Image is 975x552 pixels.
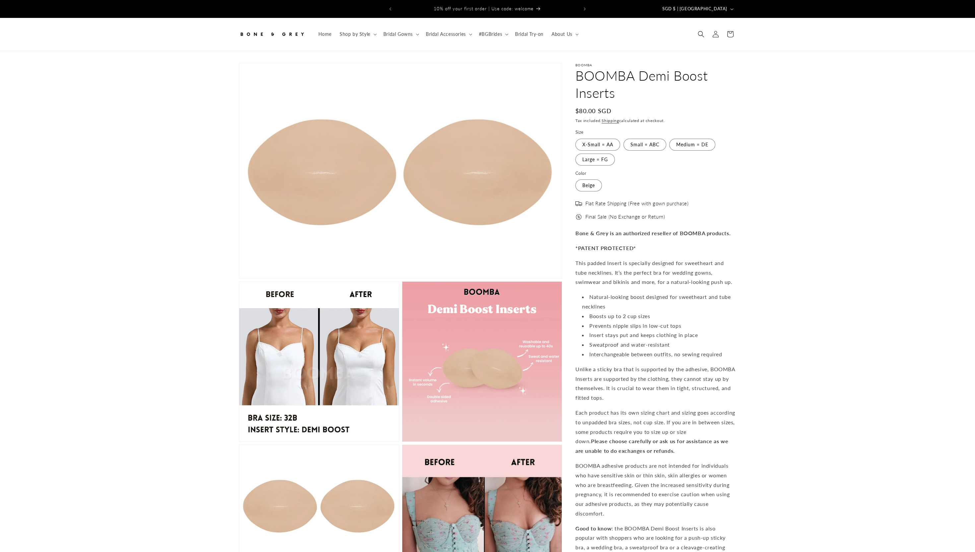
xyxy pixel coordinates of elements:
summary: #BGBrides [475,27,511,41]
li: Sweatproof and water-resistant [582,340,736,350]
span: Flat Rate Shipping (Free with gown purchase) [585,200,688,207]
span: Bridal Gowns [383,31,413,37]
img: Bone and Grey Bridal [239,27,305,41]
label: Small = ABC [623,139,666,151]
label: Medium = DE [669,139,715,151]
legend: Size [575,129,584,136]
span: Bridal Try-on [515,31,544,37]
p: BOOMBA [575,63,736,67]
span: Final Sale (No Exchange or Return) [585,214,665,220]
span: $80.00 SGD [575,106,612,115]
label: X-Small = AA [575,139,620,151]
a: Shipping [602,118,619,123]
span: 10% off your first order | Use code: welcome [434,6,534,11]
summary: Search [694,27,708,41]
summary: Bridal Accessories [422,27,475,41]
strong: *PATENT PROTECTED* [575,245,636,251]
button: SGD $ | [GEOGRAPHIC_DATA] [658,3,736,15]
p: BOOMBA adhesive products are not intended for individuals who have sensitive skin or thin skin, s... [575,461,736,518]
a: Bridal Try-on [511,27,548,41]
span: Home [318,31,332,37]
span: #BGBrides [479,31,502,37]
li: Insert stays put and keeps clothing in place [582,330,736,340]
li: Natural-looking boost designed for sweetheart and tube necklines [582,292,736,311]
a: Home [314,27,336,41]
img: offer.png [575,214,582,220]
strong: Bone & Grey is an authorized reseller of BOOMBA products. [575,230,731,236]
label: Large = FG [575,154,615,166]
span: Each product has its own sizing chart and sizing goes according to unpadded bra sizes, not cup si... [575,409,735,444]
p: Unlike a sticky bra that is supported by the adhesive, BOOMBA Inserts are supported by the clothi... [575,365,736,403]
strong: Please choose carefully or ask us for assistance as we are unable to do exchanges or refunds. [575,438,728,454]
span: About Us [552,31,572,37]
p: This padded Insert is specially designed for sweetheart and tube necklines. It’s the perfect bra ... [575,258,736,287]
summary: Shop by Style [336,27,379,41]
button: Next announcement [577,3,592,15]
a: Bone and Grey Bridal [236,25,308,44]
strong: Good to know [575,525,612,531]
button: Previous announcement [383,3,398,15]
div: Tax included. calculated at checkout. [575,117,736,124]
summary: Bridal Gowns [379,27,422,41]
summary: About Us [548,27,581,41]
li: Boosts up to 2 cup sizes [582,311,736,321]
label: Beige [575,179,602,191]
span: Shop by Style [340,31,370,37]
span: Bridal Accessories [426,31,466,37]
span: SGD $ | [GEOGRAPHIC_DATA] [662,6,727,12]
li: Prevents nipple slips in low-cut tops [582,321,736,331]
legend: Color [575,170,587,177]
li: Interchangeable between outfits, no sewing required [582,350,736,359]
h1: BOOMBA Demi Boost Inserts [575,67,736,102]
